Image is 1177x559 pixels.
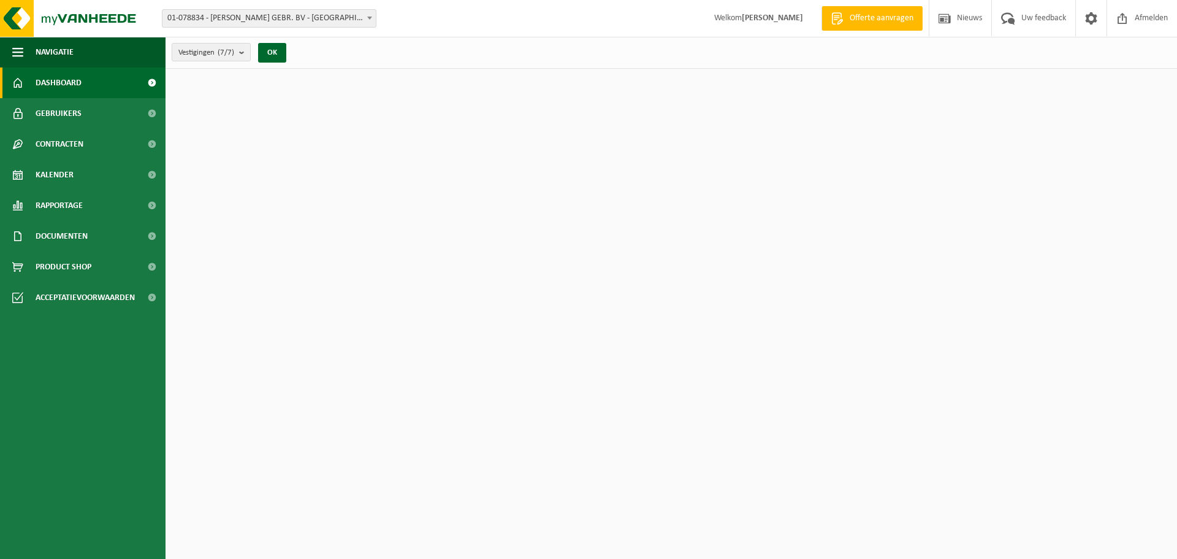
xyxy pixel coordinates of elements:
span: Acceptatievoorwaarden [36,282,135,313]
count: (7/7) [218,48,234,56]
a: Offerte aanvragen [821,6,923,31]
span: Navigatie [36,37,74,67]
button: OK [258,43,286,63]
span: 01-078834 - MARES GEBR. BV - DIKSMUIDE [162,10,376,27]
span: Product Shop [36,252,91,282]
span: Kalender [36,160,74,190]
button: Vestigingen(7/7) [172,43,251,61]
span: Dashboard [36,67,82,98]
strong: [PERSON_NAME] [742,13,803,23]
span: 01-078834 - MARES GEBR. BV - DIKSMUIDE [162,9,376,28]
span: Offerte aanvragen [847,12,916,25]
span: Contracten [36,129,83,160]
span: Gebruikers [36,98,82,129]
span: Rapportage [36,190,83,221]
span: Documenten [36,221,88,252]
span: Vestigingen [178,44,234,62]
